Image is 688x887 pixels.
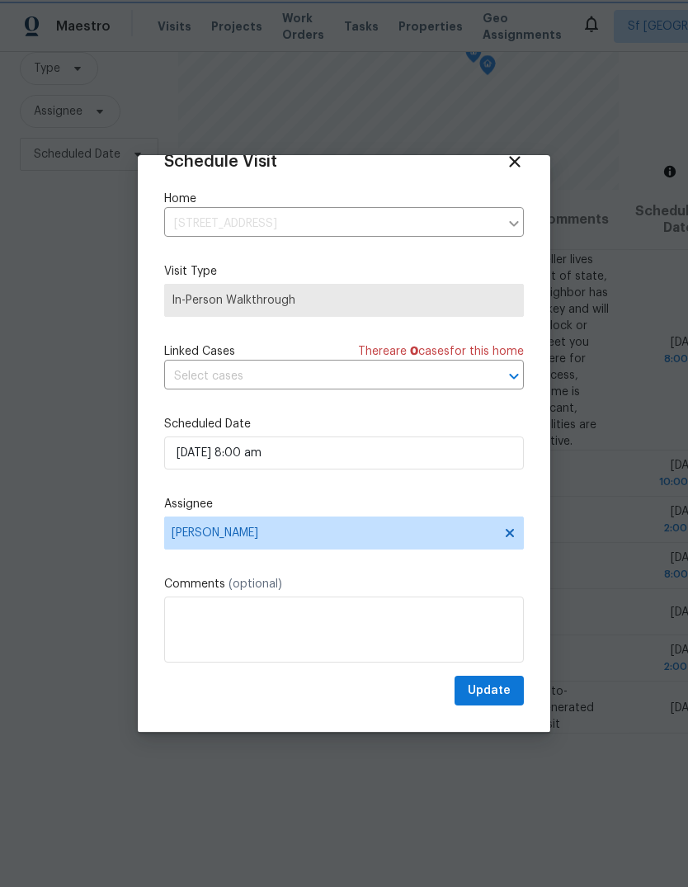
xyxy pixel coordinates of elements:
[455,676,524,706] button: Update
[502,365,525,388] button: Open
[164,343,235,360] span: Linked Cases
[164,211,499,237] input: Enter in an address
[358,343,524,360] span: There are case s for this home
[164,364,478,389] input: Select cases
[164,436,524,469] input: M/D/YYYY
[410,346,418,357] span: 0
[468,681,511,701] span: Update
[164,416,524,432] label: Scheduled Date
[164,191,524,207] label: Home
[164,496,524,512] label: Assignee
[172,292,516,309] span: In-Person Walkthrough
[172,526,495,540] span: [PERSON_NAME]
[164,263,524,280] label: Visit Type
[164,576,524,592] label: Comments
[229,578,282,590] span: (optional)
[164,153,277,170] span: Schedule Visit
[506,153,524,171] span: Close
